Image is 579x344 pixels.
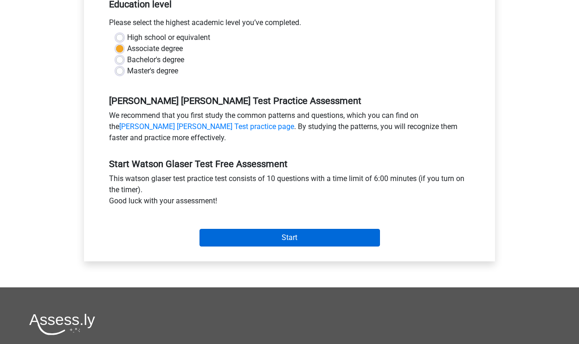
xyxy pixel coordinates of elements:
[127,54,184,65] label: Bachelor's degree
[127,32,210,43] label: High school or equivalent
[102,110,477,147] div: We recommend that you first study the common patterns and questions, which you can find on the . ...
[127,43,183,54] label: Associate degree
[127,65,178,77] label: Master's degree
[109,95,470,106] h5: [PERSON_NAME] [PERSON_NAME] Test Practice Assessment
[102,173,477,210] div: This watson glaser test practice test consists of 10 questions with a time limit of 6:00 minutes ...
[109,158,470,169] h5: Start Watson Glaser Test Free Assessment
[119,122,294,131] a: [PERSON_NAME] [PERSON_NAME] Test practice page
[29,313,95,335] img: Assessly logo
[199,229,380,247] input: Start
[102,17,477,32] div: Please select the highest academic level you’ve completed.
